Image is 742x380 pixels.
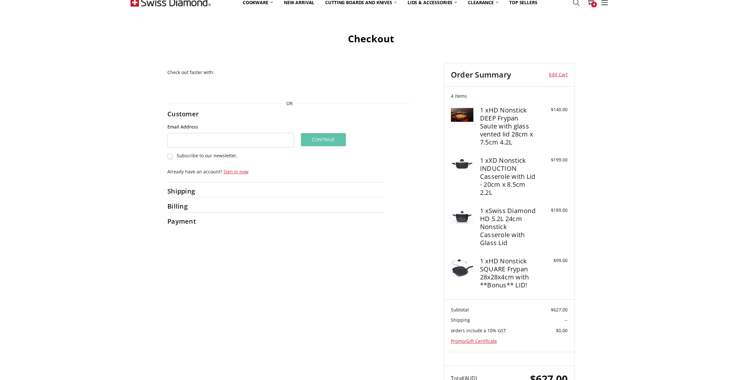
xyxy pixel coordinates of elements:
div: $189.00 [538,207,568,213]
h4: 1 x XD Nonstick INDUCTION Casserole with Lid - 20cm x 8.5cm 2.2L [480,156,537,196]
h2: Payment [167,217,208,225]
h4: 1 x Swiss Diamond HD 5.2L 24cm Nonstick Casserole with Glass Lid [480,207,537,247]
a: Edit Cart [540,70,568,79]
h2: Billing [167,202,208,210]
span: Subscribe to our newsletter. [176,153,237,159]
h4: 1 x HD Nonstick SQUARE Frypan 28x28x4cm with **Bonus** LID! [480,257,537,289]
span: $0.00 [556,327,568,334]
p: Already have an account? [167,168,384,175]
span: -- [564,317,568,323]
div: $199.00 [538,156,568,163]
a: Promo/Gift Certificate [451,338,497,344]
button: Continue [301,133,346,146]
label: Email Address [167,123,294,130]
p: Check out faster with: [167,69,411,76]
span: Shipping [451,317,470,323]
span: $627.00 [551,307,568,313]
span: 4 [591,2,597,7]
iframe: PayPal-paypal [167,81,270,93]
span: Subtotal [451,307,469,313]
div: $140.00 [538,106,568,113]
h2: Shipping [167,187,208,195]
h4: 1 x HD Nonstick DEEP Frypan Saute with glass vented lid 28cm x 7.5cm 4.2L [480,106,537,146]
a: Sign in now [223,169,249,175]
span: orders include a 10% GST [451,327,506,334]
h1: Checkout [131,33,611,45]
div: $99.00 [538,257,568,264]
span: OR [283,100,296,107]
h2: Customer [167,110,208,118]
h3: 4 Items [451,93,568,99]
h3: Order Summary [451,70,540,79]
